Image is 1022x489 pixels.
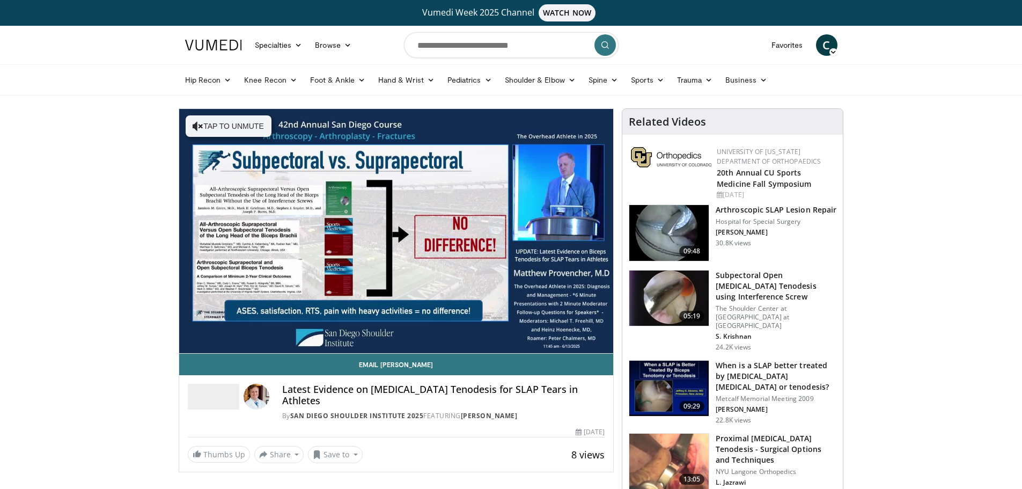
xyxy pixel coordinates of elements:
[716,217,836,226] p: Hospital for Special Surgery
[254,446,304,463] button: Share
[185,40,242,50] img: VuMedi Logo
[304,69,372,91] a: Foot & Ankle
[816,34,837,56] a: C
[716,239,751,247] p: 30.8K views
[248,34,309,56] a: Specialties
[716,405,836,414] p: [PERSON_NAME]
[582,69,624,91] a: Spine
[679,246,705,257] span: 09:48
[716,205,836,215] h3: Arthroscopic SLAP Lesion Repair
[629,360,836,425] a: 09:29 When is a SLAP better treated by [MEDICAL_DATA] [MEDICAL_DATA] or tenodesis? Metcalf Memori...
[186,115,271,137] button: Tap to unmute
[372,69,441,91] a: Hand & Wrist
[716,478,836,487] p: L. Jazrawi
[238,69,304,91] a: Knee Recon
[629,270,836,352] a: 05:19 Subpectoral Open [MEDICAL_DATA] Tenodesis using Interference Screw The Shoulder Center at [...
[308,446,363,463] button: Save to
[539,4,595,21] span: WATCH NOW
[716,228,836,237] p: [PERSON_NAME]
[716,468,836,476] p: NYU Langone Orthopedics
[282,411,605,421] div: By FEATURING
[631,147,711,167] img: 355603a8-37da-49b6-856f-e00d7e9307d3.png.150x105_q85_autocrop_double_scale_upscale_version-0.2.png
[179,354,614,375] a: Email [PERSON_NAME]
[461,411,518,420] a: [PERSON_NAME]
[716,433,836,465] h3: Proximal [MEDICAL_DATA] Tenodesis - Surgical Options and Techniques
[679,401,705,412] span: 09:29
[629,115,706,128] h4: Related Videos
[716,332,836,341] p: S. Krishnan
[179,109,614,354] video-js: Video Player
[179,69,238,91] a: Hip Recon
[571,448,605,461] span: 8 views
[624,69,671,91] a: Sports
[629,271,709,326] img: krish3_3.png.150x105_q85_crop-smart_upscale.jpg
[629,361,709,417] img: 639696_3.png.150x105_q85_crop-smart_upscale.jpg
[498,69,582,91] a: Shoulder & Elbow
[629,205,709,261] img: 6871_3.png.150x105_q85_crop-smart_upscale.jpg
[719,69,774,91] a: Business
[679,474,705,485] span: 13:05
[716,304,836,330] p: The Shoulder Center at [GEOGRAPHIC_DATA] at [GEOGRAPHIC_DATA]
[188,384,239,410] img: San Diego Shoulder Institute 2025
[716,343,751,352] p: 24.2K views
[717,190,834,200] div: [DATE]
[187,4,836,21] a: Vumedi Week 2025 ChannelWATCH NOW
[671,69,719,91] a: Trauma
[765,34,810,56] a: Favorites
[290,411,424,420] a: San Diego Shoulder Institute 2025
[282,384,605,407] h4: Latest Evidence on [MEDICAL_DATA] Tenodesis for SLAP Tears in Athletes
[404,32,619,58] input: Search topics, interventions
[716,395,836,403] p: Metcalf Memorial Meeting 2009
[717,147,821,166] a: University of [US_STATE] Department of Orthopaedics
[679,311,705,322] span: 05:19
[716,270,836,302] h3: Subpectoral Open [MEDICAL_DATA] Tenodesis using Interference Screw
[441,69,498,91] a: Pediatrics
[629,205,836,261] a: 09:48 Arthroscopic SLAP Lesion Repair Hospital for Special Surgery [PERSON_NAME] 30.8K views
[716,416,751,425] p: 22.8K views
[717,167,811,189] a: 20th Annual CU Sports Medicine Fall Symposium
[716,360,836,392] h3: When is a SLAP better treated by [MEDICAL_DATA] [MEDICAL_DATA] or tenodesis?
[244,384,269,410] img: Avatar
[188,446,250,463] a: Thumbs Up
[576,427,605,437] div: [DATE]
[308,34,358,56] a: Browse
